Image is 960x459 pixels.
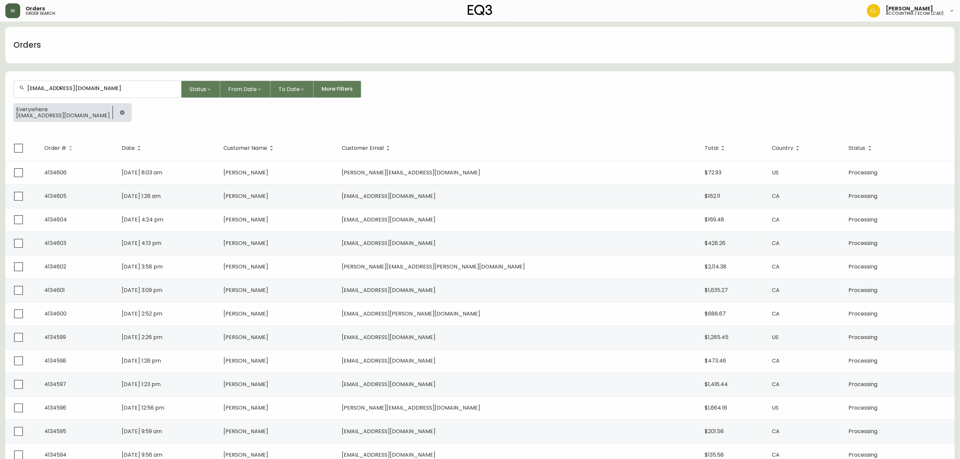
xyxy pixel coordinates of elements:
[849,333,878,341] span: Processing
[26,6,45,11] span: Orders
[122,380,161,388] span: [DATE] 1:23 pm
[705,427,724,435] span: $201.58
[228,85,257,93] span: From Date
[342,333,435,341] span: [EMAIL_ADDRESS][DOMAIN_NAME]
[772,239,780,247] span: CA
[44,169,67,176] span: 4134606
[122,427,162,435] span: [DATE] 9:59 am
[314,81,361,98] button: More Filters
[772,145,802,151] span: Country
[772,427,780,435] span: CA
[220,81,270,98] button: From Date
[342,357,435,365] span: [EMAIL_ADDRESS][DOMAIN_NAME]
[16,107,110,113] span: Everywhere
[849,310,878,318] span: Processing
[223,310,268,318] span: [PERSON_NAME]
[849,380,878,388] span: Processing
[886,6,933,11] span: [PERSON_NAME]
[223,216,268,223] span: [PERSON_NAME]
[849,451,878,459] span: Processing
[772,333,779,341] span: US
[342,145,392,151] span: Customer Email
[122,357,161,365] span: [DATE] 1:26 pm
[772,263,780,270] span: CA
[342,310,480,318] span: [EMAIL_ADDRESS][PERSON_NAME][DOMAIN_NAME]
[342,239,435,247] span: [EMAIL_ADDRESS][DOMAIN_NAME]
[342,169,480,176] span: [PERSON_NAME][EMAIL_ADDRESS][DOMAIN_NAME]
[772,192,780,200] span: CA
[44,333,66,341] span: 4134599
[705,145,727,151] span: Total
[705,357,726,365] span: $473.46
[44,286,65,294] span: 4134601
[223,333,268,341] span: [PERSON_NAME]
[44,357,66,365] span: 4134598
[772,146,793,150] span: Country
[122,145,143,151] span: Date
[342,216,435,223] span: [EMAIL_ADDRESS][DOMAIN_NAME]
[886,11,944,15] h5: accounting / ecom (cad)
[867,4,880,17] img: c8a50d9e0e2261a29cae8bb82ebd33d8
[849,169,878,176] span: Processing
[705,404,727,412] span: $1,664.16
[342,146,384,150] span: Customer Email
[705,192,720,200] span: $162.11
[342,404,480,412] span: [PERSON_NAME][EMAIL_ADDRESS][DOMAIN_NAME]
[122,310,162,318] span: [DATE] 2:52 pm
[122,192,161,200] span: [DATE] 1:26 am
[279,85,300,93] span: To Date
[44,146,66,150] span: Order #
[122,333,162,341] span: [DATE] 2:26 pm
[190,85,206,93] span: Status
[27,85,176,91] input: Search
[849,263,878,270] span: Processing
[772,310,780,318] span: CA
[849,357,878,365] span: Processing
[44,310,67,318] span: 4134600
[849,404,878,412] span: Processing
[849,239,878,247] span: Processing
[849,216,878,223] span: Processing
[322,85,353,93] span: More Filters
[223,357,268,365] span: [PERSON_NAME]
[342,286,435,294] span: [EMAIL_ADDRESS][DOMAIN_NAME]
[849,145,874,151] span: Status
[223,169,268,176] span: [PERSON_NAME]
[772,451,780,459] span: CA
[772,380,780,388] span: CA
[468,5,493,15] img: logo
[122,263,163,270] span: [DATE] 3:58 pm
[26,11,55,15] h5: order search
[223,146,267,150] span: Customer Name
[849,427,878,435] span: Processing
[223,286,268,294] span: [PERSON_NAME]
[223,145,276,151] span: Customer Name
[705,146,718,150] span: Total
[44,404,66,412] span: 4134596
[705,310,726,318] span: $688.67
[44,192,67,200] span: 4134605
[772,404,779,412] span: US
[44,145,75,151] span: Order #
[122,169,162,176] span: [DATE] 8:03 am
[223,263,268,270] span: [PERSON_NAME]
[342,451,435,459] span: [EMAIL_ADDRESS][DOMAIN_NAME]
[223,239,268,247] span: [PERSON_NAME]
[705,216,724,223] span: $169.48
[122,451,162,459] span: [DATE] 9:56 am
[705,380,728,388] span: $1,416.44
[122,239,161,247] span: [DATE] 4:13 pm
[772,169,779,176] span: US
[342,263,525,270] span: [PERSON_NAME][EMAIL_ADDRESS][PERSON_NAME][DOMAIN_NAME]
[849,286,878,294] span: Processing
[705,239,725,247] span: $428.26
[705,169,721,176] span: $72.93
[44,380,66,388] span: 4134597
[270,81,314,98] button: To Date
[44,427,66,435] span: 4134595
[772,286,780,294] span: CA
[223,451,268,459] span: [PERSON_NAME]
[44,239,66,247] span: 4134603
[705,451,724,459] span: $135.58
[223,404,268,412] span: [PERSON_NAME]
